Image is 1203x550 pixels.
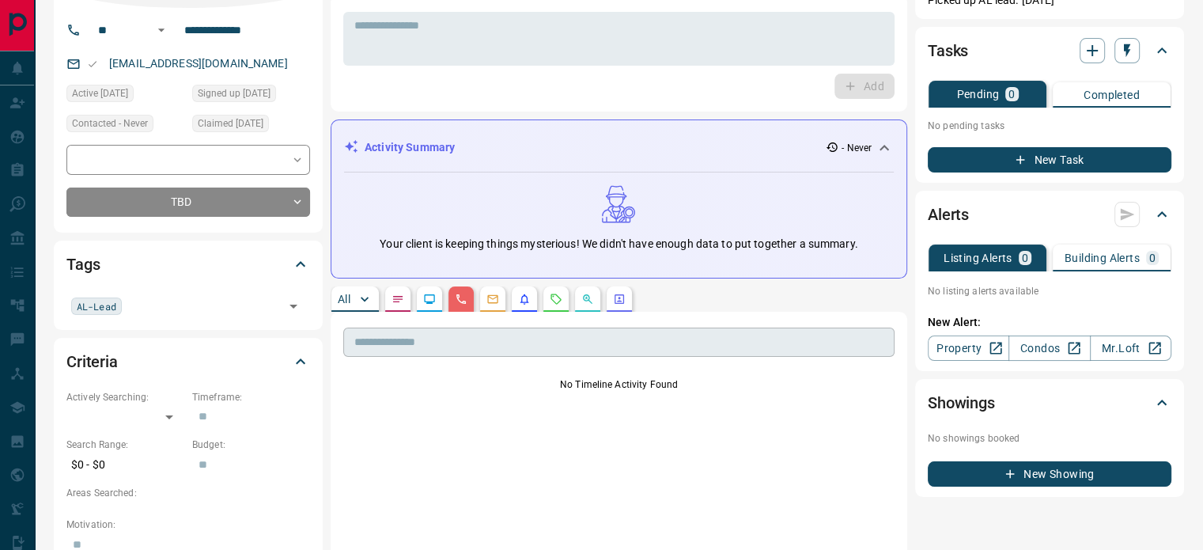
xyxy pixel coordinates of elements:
[77,298,116,314] span: AL-Lead
[282,295,305,317] button: Open
[928,284,1171,298] p: No listing alerts available
[928,461,1171,487] button: New Showing
[928,114,1171,138] p: No pending tasks
[842,141,872,155] p: - Never
[455,293,467,305] svg: Calls
[66,85,184,107] div: Wed Jan 24 2024
[109,57,288,70] a: [EMAIL_ADDRESS][DOMAIN_NAME]
[928,195,1171,233] div: Alerts
[392,293,404,305] svg: Notes
[928,384,1171,422] div: Showings
[192,85,310,107] div: Wed Jan 24 2024
[1008,89,1015,100] p: 0
[928,38,968,63] h2: Tasks
[1090,336,1171,361] a: Mr.Loft
[1008,336,1090,361] a: Condos
[66,518,310,532] p: Motivation:
[72,85,128,101] span: Active [DATE]
[66,390,184,404] p: Actively Searching:
[365,139,455,156] p: Activity Summary
[928,314,1171,331] p: New Alert:
[72,116,148,131] span: Contacted - Never
[192,390,310,404] p: Timeframe:
[581,293,594,305] svg: Opportunities
[192,438,310,452] p: Budget:
[66,252,100,277] h2: Tags
[423,293,436,305] svg: Lead Browsing Activity
[928,32,1171,70] div: Tasks
[198,116,263,131] span: Claimed [DATE]
[486,293,499,305] svg: Emails
[613,293,626,305] svg: Agent Actions
[1022,252,1028,264] p: 0
[192,115,310,137] div: Wed Jan 24 2024
[66,438,184,452] p: Search Range:
[928,147,1171,173] button: New Task
[66,188,310,217] div: TBD
[198,85,270,101] span: Signed up [DATE]
[66,486,310,500] p: Areas Searched:
[928,390,995,415] h2: Showings
[344,133,894,162] div: Activity Summary- Never
[1084,89,1140,101] p: Completed
[944,252,1012,264] p: Listing Alerts
[338,294,350,305] p: All
[66,349,118,374] h2: Criteria
[380,236,857,252] p: Your client is keeping things mysterious! We didn't have enough data to put together a summary.
[66,343,310,381] div: Criteria
[550,293,562,305] svg: Requests
[1149,252,1156,264] p: 0
[928,431,1171,446] p: No showings booked
[518,293,531,305] svg: Listing Alerts
[66,452,184,478] p: $0 - $0
[66,245,310,283] div: Tags
[956,89,999,100] p: Pending
[928,202,969,227] h2: Alerts
[343,377,895,392] p: No Timeline Activity Found
[152,21,171,40] button: Open
[1065,252,1140,264] p: Building Alerts
[928,336,1009,361] a: Property
[87,59,98,70] svg: Email Valid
